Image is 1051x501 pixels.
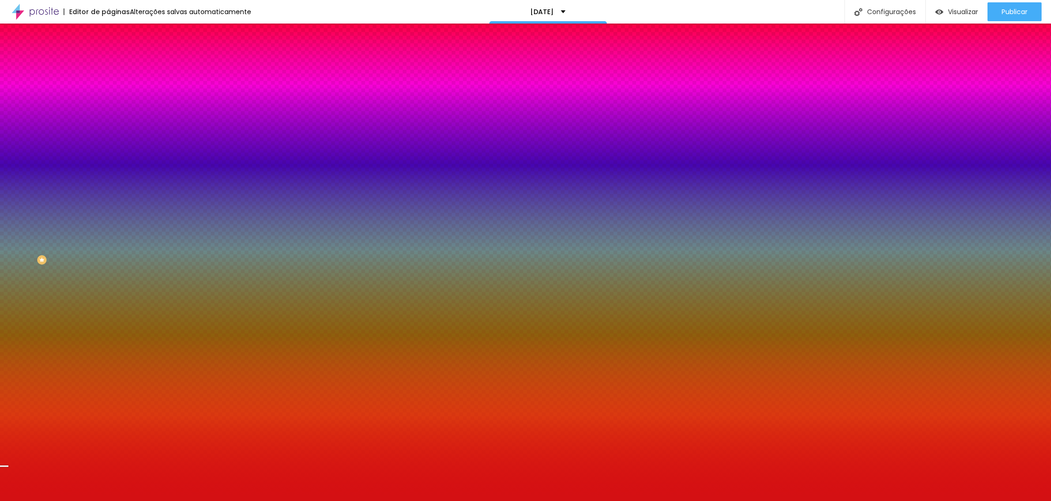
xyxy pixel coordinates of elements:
button: Publicar [987,2,1042,21]
p: [DATE] [530,8,554,15]
button: Visualizar [926,2,987,21]
div: Editor de páginas [64,8,130,15]
div: Alterações salvas automaticamente [130,8,251,15]
img: Icone [854,8,862,16]
span: Publicar [1002,8,1027,16]
img: view-1.svg [935,8,943,16]
span: Visualizar [948,8,978,16]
